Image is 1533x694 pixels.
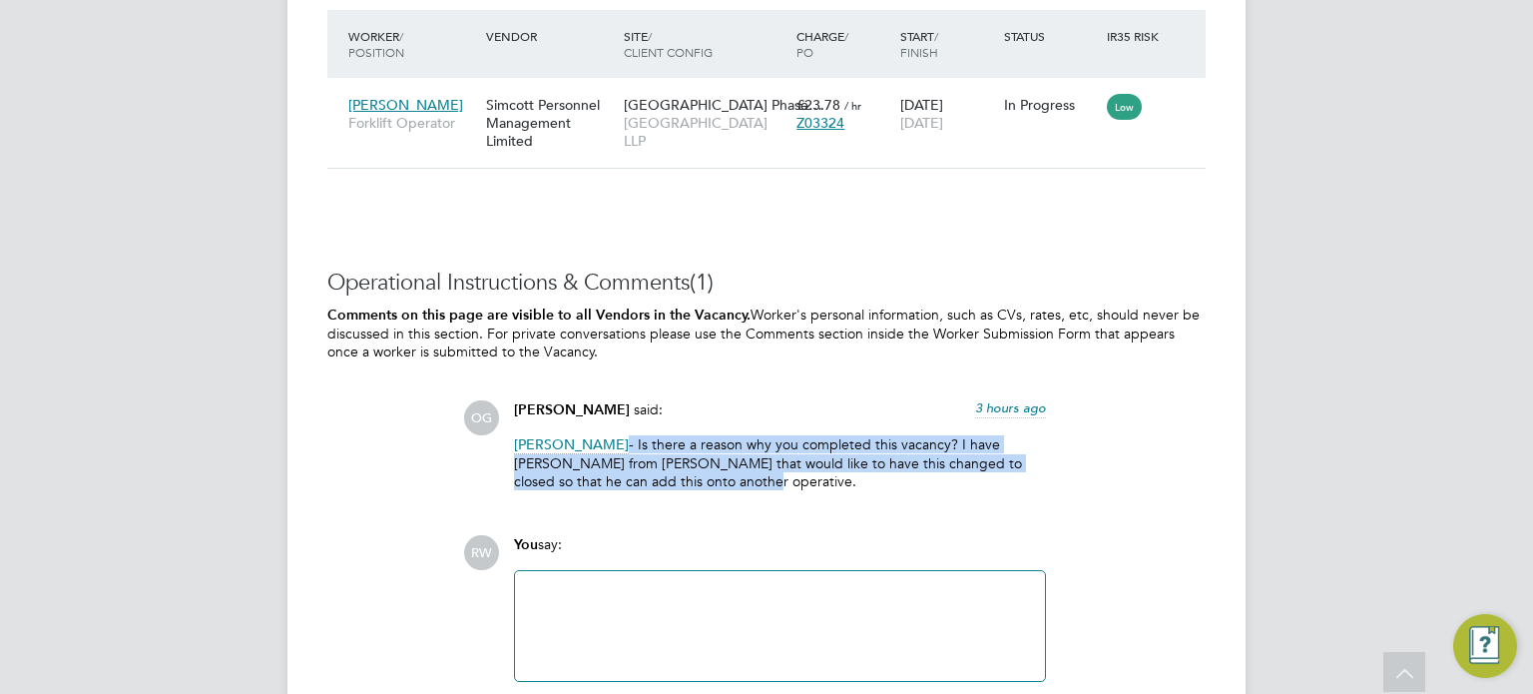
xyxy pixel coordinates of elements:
[348,96,463,114] span: [PERSON_NAME]
[690,269,714,296] span: (1)
[844,98,861,113] span: / hr
[481,18,619,54] div: Vendor
[464,535,499,570] span: RW
[895,86,999,142] div: [DATE]
[1453,614,1517,678] button: Engage Resource Center
[1004,96,1098,114] div: In Progress
[634,400,663,418] span: said:
[900,114,943,132] span: [DATE]
[796,114,844,132] span: Z03324
[624,28,713,60] span: / Client Config
[796,96,840,114] span: £23.78
[343,18,481,70] div: Worker
[619,18,791,70] div: Site
[327,306,1206,361] p: Worker's personal information, such as CVs, rates, etc, should never be discussed in this section...
[1107,94,1142,120] span: Low
[514,435,629,454] span: [PERSON_NAME]
[999,18,1103,54] div: Status
[464,400,499,435] span: OG
[481,86,619,161] div: Simcott Personnel Management Limited
[514,401,630,418] span: [PERSON_NAME]
[514,535,1046,570] div: say:
[975,399,1046,416] span: 3 hours ago
[348,114,476,132] span: Forklift Operator
[624,114,786,150] span: [GEOGRAPHIC_DATA] LLP
[514,536,538,553] span: You
[895,18,999,70] div: Start
[791,18,895,70] div: Charge
[796,28,848,60] span: / PO
[514,435,1046,490] p: - Is there a reason why you completed this vacancy? I have [PERSON_NAME] from [PERSON_NAME] that ...
[900,28,938,60] span: / Finish
[327,269,1206,298] h3: Operational Instructions & Comments
[327,307,751,324] b: Comments on this page are visible to all Vendors in the Vacancy.
[1102,18,1171,54] div: IR35 Risk
[343,85,1206,102] a: [PERSON_NAME]Forklift OperatorSimcott Personnel Management Limited[GEOGRAPHIC_DATA] Phase…[GEOGRA...
[624,96,822,114] span: [GEOGRAPHIC_DATA] Phase…
[348,28,404,60] span: / Position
